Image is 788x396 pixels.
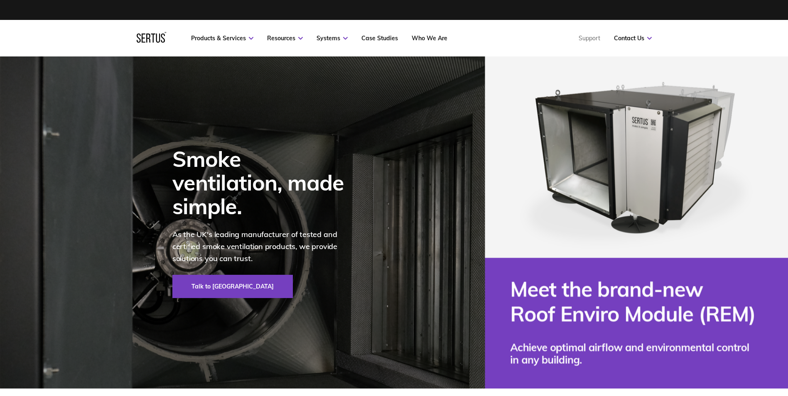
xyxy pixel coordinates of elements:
a: Talk to [GEOGRAPHIC_DATA] [172,275,293,298]
a: Products & Services [191,34,253,42]
a: Systems [317,34,348,42]
a: Support [579,34,600,42]
div: Smoke ventilation, made simple. [172,147,355,218]
a: Case Studies [361,34,398,42]
a: Contact Us [614,34,652,42]
a: Who We Are [412,34,447,42]
a: Resources [267,34,303,42]
p: As the UK's leading manufacturer of tested and certified smoke ventilation products, we provide s... [172,229,355,264]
